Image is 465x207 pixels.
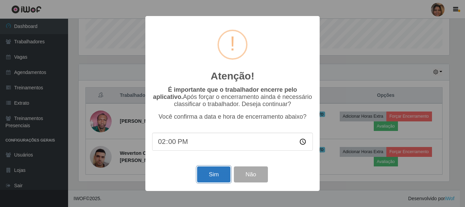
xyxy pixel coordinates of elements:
button: Não [234,166,268,182]
p: Após forçar o encerramento ainda é necessário classificar o trabalhador. Deseja continuar? [152,86,313,108]
b: É importante que o trabalhador encerre pelo aplicativo. [153,86,297,100]
button: Sim [197,166,230,182]
h2: Atenção! [211,70,254,82]
p: Você confirma a data e hora de encerramento abaixo? [152,113,313,120]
